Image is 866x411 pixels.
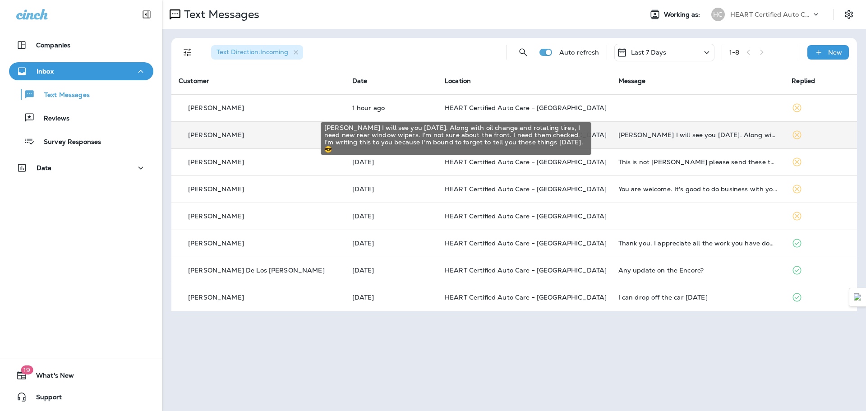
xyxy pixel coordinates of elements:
[35,115,69,123] p: Reviews
[37,164,52,171] p: Data
[179,43,197,61] button: Filters
[352,240,430,247] p: Aug 6, 2025 03:54 PM
[188,212,244,220] p: [PERSON_NAME]
[352,212,430,220] p: Aug 7, 2025 10:47 AM
[618,294,778,301] div: I can drop off the car today
[321,122,591,155] div: [PERSON_NAME] I will see you [DATE]. Along with oil change and rotating tires, I need new rear wi...
[9,366,153,384] button: 19What's New
[559,49,599,56] p: Auto refresh
[445,212,607,220] span: HEART Certified Auto Care - [GEOGRAPHIC_DATA]
[445,158,607,166] span: HEART Certified Auto Care - [GEOGRAPHIC_DATA]
[445,239,607,247] span: HEART Certified Auto Care - [GEOGRAPHIC_DATA]
[188,185,244,193] p: [PERSON_NAME]
[828,49,842,56] p: New
[9,388,153,406] button: Support
[188,267,325,274] p: [PERSON_NAME] De Los [PERSON_NAME]
[445,293,607,301] span: HEART Certified Auto Care - [GEOGRAPHIC_DATA]
[618,77,646,85] span: Message
[841,6,857,23] button: Settings
[27,372,74,383] span: What's New
[618,185,778,193] div: You are welcome. It's good to do business with you. I have a little complaint. About one and a ha...
[352,158,430,166] p: Aug 11, 2025 09:23 AM
[9,36,153,54] button: Companies
[27,393,62,404] span: Support
[9,62,153,80] button: Inbox
[9,132,153,151] button: Survey Responses
[792,77,815,85] span: Replied
[631,49,667,56] p: Last 7 Days
[445,266,607,274] span: HEART Certified Auto Care - [GEOGRAPHIC_DATA]
[445,185,607,193] span: HEART Certified Auto Care - [GEOGRAPHIC_DATA]
[188,131,244,139] p: [PERSON_NAME]
[216,48,288,56] span: Text Direction : Incoming
[9,159,153,177] button: Data
[445,104,607,112] span: HEART Certified Auto Care - [GEOGRAPHIC_DATA]
[188,104,244,111] p: [PERSON_NAME]
[211,45,303,60] div: Text Direction:Incoming
[618,267,778,274] div: Any update on the Encore?
[37,68,54,75] p: Inbox
[35,138,101,147] p: Survey Responses
[188,240,244,247] p: [PERSON_NAME]
[179,77,209,85] span: Customer
[180,8,259,21] p: Text Messages
[9,108,153,127] button: Reviews
[9,85,153,104] button: Text Messages
[36,42,70,49] p: Companies
[618,240,778,247] div: Thank you. I appreciate all the work you have done.
[445,77,471,85] span: Location
[188,294,244,301] p: [PERSON_NAME]
[352,104,430,111] p: Aug 12, 2025 09:03 AM
[134,5,159,23] button: Collapse Sidebar
[664,11,702,18] span: Working as:
[854,293,862,301] img: Detect Auto
[618,131,778,139] div: Keisha I will see you tomorrow. Along with oil change and rotating tires, I need new rear window ...
[352,77,368,85] span: Date
[729,49,739,56] div: 1 - 8
[21,365,33,374] span: 19
[352,185,430,193] p: Aug 8, 2025 10:16 AM
[618,158,778,166] div: This is not Basil please send these texts to his phone
[35,91,90,100] p: Text Messages
[514,43,532,61] button: Search Messages
[711,8,725,21] div: HC
[352,267,430,274] p: Aug 6, 2025 02:05 PM
[188,158,244,166] p: [PERSON_NAME]
[730,11,811,18] p: HEART Certified Auto Care
[352,294,430,301] p: Aug 5, 2025 10:28 AM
